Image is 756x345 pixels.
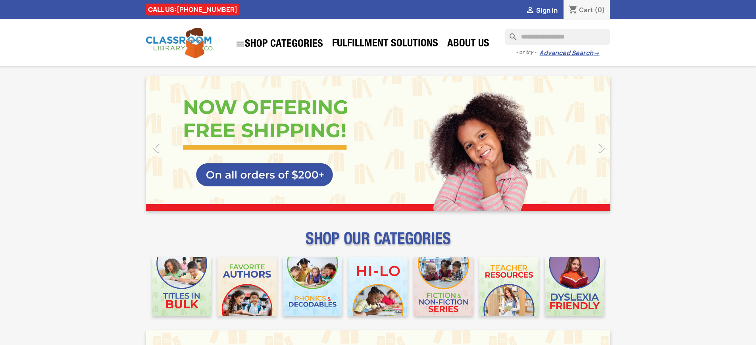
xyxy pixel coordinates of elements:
[594,6,605,14] span: (0)
[579,6,593,14] span: Cart
[525,6,535,15] i: 
[146,4,239,15] div: CALL US:
[525,6,558,15] a:  Sign in
[592,138,612,157] i: 
[505,29,610,45] input: Search
[146,28,214,58] img: Classroom Library Company
[177,5,237,14] a: [PHONE_NUMBER]
[536,6,558,15] span: Sign in
[146,236,610,251] p: SHOP OUR CATEGORIES
[328,36,442,52] a: Fulfillment Solutions
[545,257,604,316] img: CLC_Dyslexia_Mobile.jpg
[146,76,216,211] a: Previous
[217,257,277,316] img: CLC_Favorite_Authors_Mobile.jpg
[516,48,539,56] span: - or try -
[152,257,212,316] img: CLC_Bulk_Mobile.jpg
[231,35,327,53] a: SHOP CATEGORIES
[539,49,599,57] a: Advanced Search→
[146,76,610,211] ul: Carousel container
[283,257,342,316] img: CLC_Phonics_And_Decodables_Mobile.jpg
[479,257,539,316] img: CLC_Teacher_Resources_Mobile.jpg
[568,6,578,15] i: shopping_cart
[443,36,493,52] a: About Us
[505,29,515,38] i: search
[541,76,610,211] a: Next
[593,49,599,57] span: →
[235,39,245,49] i: 
[414,257,473,316] img: CLC_Fiction_Nonfiction_Mobile.jpg
[146,138,166,157] i: 
[348,257,408,316] img: CLC_HiLo_Mobile.jpg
